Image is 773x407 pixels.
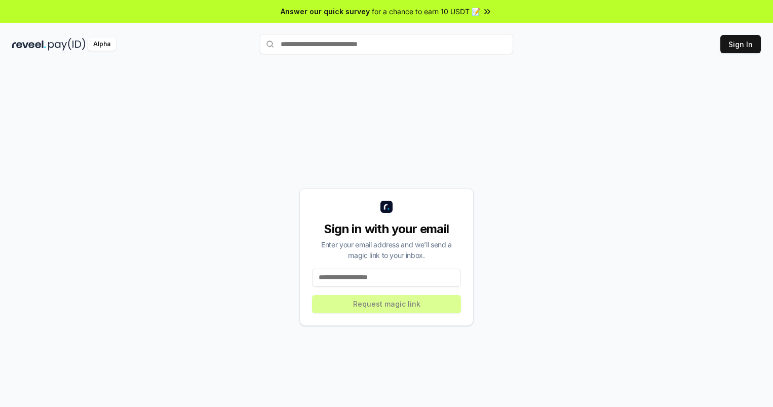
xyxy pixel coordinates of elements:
img: reveel_dark [12,38,46,51]
div: Enter your email address and we’ll send a magic link to your inbox. [312,239,461,261]
span: for a chance to earn 10 USDT 📝 [372,6,480,17]
img: pay_id [48,38,86,51]
div: Alpha [88,38,116,51]
button: Sign In [720,35,761,53]
span: Answer our quick survey [281,6,370,17]
div: Sign in with your email [312,221,461,237]
img: logo_small [380,201,393,213]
